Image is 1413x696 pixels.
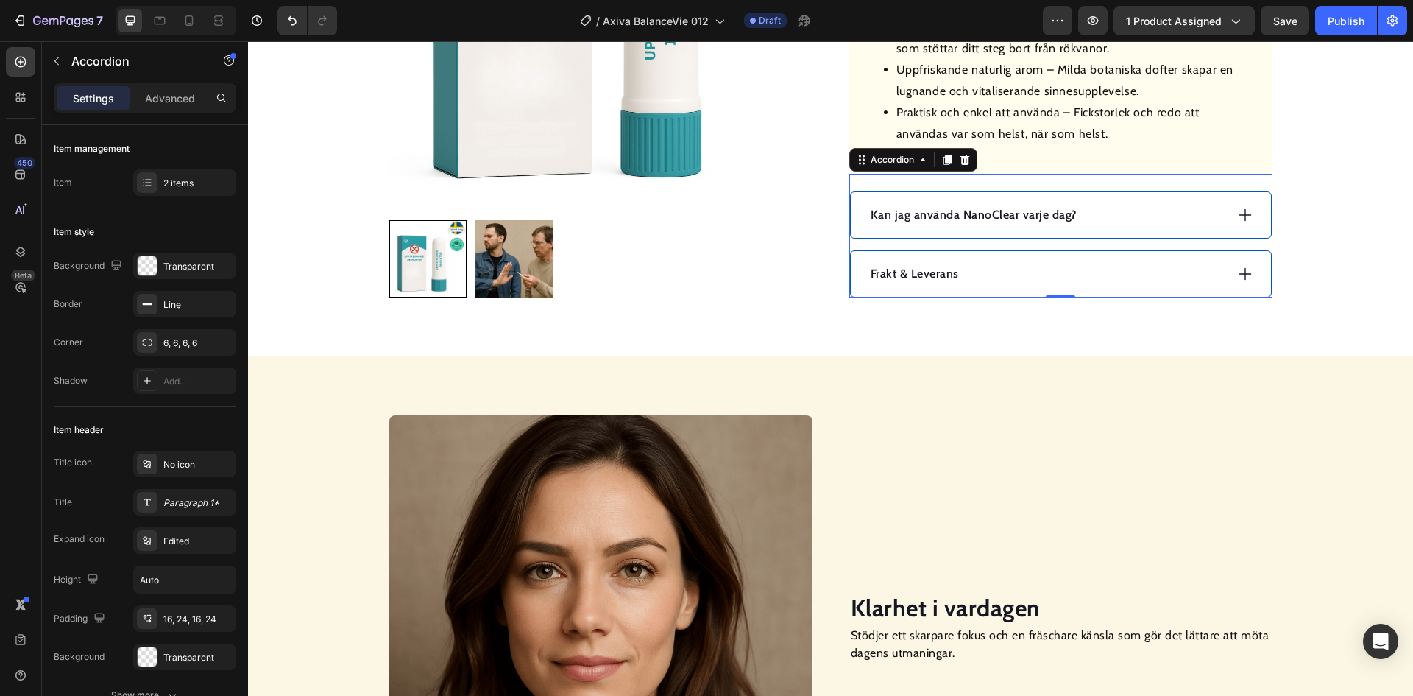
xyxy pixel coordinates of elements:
[1126,13,1222,29] span: 1 product assigned
[6,6,110,35] button: 7
[54,496,72,509] div: Title
[145,91,195,106] p: Advanced
[54,456,92,469] div: Title icon
[163,613,233,626] div: 16, 24, 16, 24
[134,566,235,593] input: Auto
[54,570,102,590] div: Height
[603,586,1023,621] p: Stödjer ett skarpare fokus och en fräschare känsla som gör det lättare att möta dagens utmaningar.
[163,375,233,388] div: Add...
[648,61,1007,104] li: Praktisk och enkel att använda – Fickstorlek och redo att användas var som helst, när som helst.
[277,6,337,35] div: Undo/Redo
[1113,6,1255,35] button: 1 product assigned
[54,374,88,387] div: Shadow
[163,337,233,350] div: 6, 6, 6, 6
[163,651,233,664] div: Transparent
[1328,13,1364,29] div: Publish
[620,112,669,125] div: Accordion
[54,298,82,311] div: Border
[163,298,233,312] div: Line
[54,423,104,437] div: Item header
[71,52,196,70] p: Accordion
[623,224,711,242] p: Frakt & Leverans
[54,532,105,546] div: Expand icon
[163,260,233,273] div: Transparent
[1261,6,1309,35] button: Save
[96,12,103,29] p: 7
[759,14,781,27] span: Draft
[14,157,35,169] div: 450
[163,535,233,548] div: Edited
[163,458,233,471] div: No icon
[54,225,94,239] div: Item style
[54,650,105,664] div: Background
[596,13,600,29] span: /
[73,91,114,106] p: Settings
[248,41,1413,696] iframe: Design area
[54,336,83,349] div: Corner
[623,165,829,183] p: Kan jag använda NanoClear varje dag?
[54,142,130,155] div: Item management
[1315,6,1377,35] button: Publish
[54,609,108,629] div: Padding
[54,176,72,189] div: Item
[603,552,793,581] strong: Klarhet i vardagen
[1363,624,1398,659] div: Open Intercom Messenger
[603,13,709,29] span: Axiva BalanceVie 012
[54,256,125,276] div: Background
[11,270,35,281] div: Beta
[163,177,233,190] div: 2 items
[1273,15,1297,27] span: Save
[163,496,233,510] div: Paragraph 1*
